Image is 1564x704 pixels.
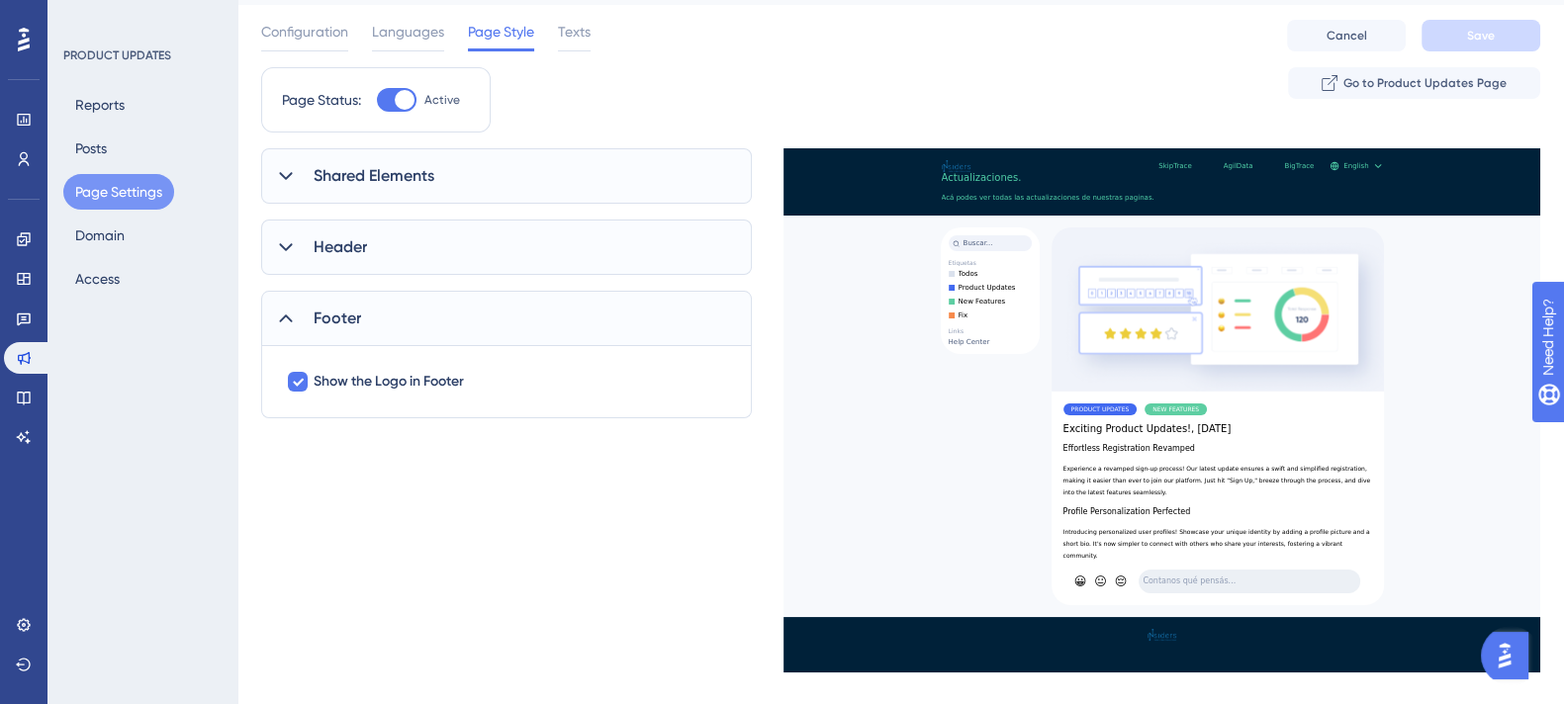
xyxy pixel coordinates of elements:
button: Go to Product Updates Page [1288,67,1540,99]
span: Header [314,235,367,259]
span: Show the Logo in Footer [314,370,464,394]
button: Reports [63,87,137,123]
iframe: UserGuiding AI Assistant Launcher [1481,626,1540,685]
button: Access [63,261,132,297]
span: Languages [372,20,444,44]
button: Posts [63,131,119,166]
span: Page Style [468,20,534,44]
span: Shared Elements [314,164,434,188]
div: Page Status: [282,88,361,112]
span: Cancel [1327,28,1367,44]
span: Go to Product Updates Page [1343,75,1507,91]
button: Save [1422,20,1540,51]
button: Domain [63,218,137,253]
button: Cancel [1287,20,1406,51]
span: Configuration [261,20,348,44]
div: PRODUCT UPDATES [63,47,171,63]
span: Need Help? [46,5,124,29]
span: Active [424,92,460,108]
span: Save [1467,28,1495,44]
span: Footer [314,307,361,330]
span: Texts [558,20,591,44]
button: Page Settings [63,174,174,210]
